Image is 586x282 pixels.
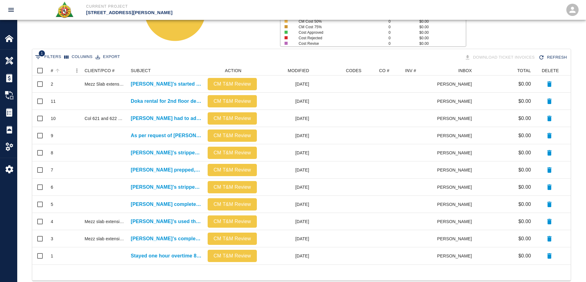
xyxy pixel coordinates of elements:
[131,218,201,225] a: [PERSON_NAME]’s used the crane to mobilize material for deck and...
[51,253,53,259] div: 1
[518,218,531,225] p: $0.00
[534,66,565,75] div: DELETE
[85,81,125,87] div: Mezz Slab extension + wall
[419,41,465,46] p: $0.00
[210,183,254,191] p: CM T&M Review
[85,115,125,122] div: Col 621 and 622 Corbel change
[51,218,53,225] div: 4
[260,230,312,247] div: [DATE]
[131,80,201,88] a: [PERSON_NAME]’s started drilling dowels for added wall and and slab...
[389,30,419,35] p: 0
[260,110,312,127] div: [DATE]
[437,93,475,110] div: [PERSON_NAME]
[4,2,18,17] button: open drawer
[518,183,531,191] p: $0.00
[51,98,56,104] div: 11
[85,236,125,242] div: Mezz slab extension and additional wall
[437,179,475,196] div: [PERSON_NAME]
[210,80,254,88] p: CM T&M Review
[131,66,151,75] div: SUBJECT
[260,93,312,110] div: [DATE]
[86,9,326,16] p: [STREET_ADDRESS][PERSON_NAME]
[210,166,254,174] p: CM T&M Review
[555,253,586,282] iframe: Chat Widget
[53,66,62,75] button: Sort
[419,24,465,30] p: $0.00
[299,35,380,41] p: Cost Rejected
[405,66,416,75] div: INV #
[131,149,201,156] p: [PERSON_NAME]’s stripped and reshored mezz slab extension .
[128,66,205,75] div: SUBJECT
[131,252,201,260] p: Stayed one hour overtime 8/11-8/13, 3:30 PM to 4:30 PM
[537,52,569,63] button: Refresh
[437,213,475,230] div: [PERSON_NAME]
[260,161,312,179] div: [DATE]
[299,24,380,30] p: CM Cost 75%
[85,218,125,225] div: Mezz slab extension and added wall
[299,30,380,35] p: Cost Approved
[51,201,53,207] div: 5
[51,236,53,242] div: 3
[63,52,94,62] button: Select columns
[131,183,201,191] p: [PERSON_NAME]’s stripped formwork from added wall supported mezz level.
[419,35,465,41] p: $0.00
[131,235,201,242] a: [PERSON_NAME]’s completed drilling and epoxying wall dowels .
[437,110,475,127] div: [PERSON_NAME]
[419,30,465,35] p: $0.00
[437,196,475,213] div: [PERSON_NAME]
[131,201,201,208] a: [PERSON_NAME] completed Closing up the wall and also poured the...
[34,52,63,62] button: Show filters
[389,24,419,30] p: 0
[82,66,128,75] div: CLIENT/PCO #
[389,19,419,24] p: 0
[518,149,531,156] p: $0.00
[260,247,312,265] div: [DATE]
[131,132,201,139] a: As per request of [PERSON_NAME], [PERSON_NAME] is [PERSON_NAME] the [PERSON_NAME]...
[51,81,53,87] div: 2
[260,213,312,230] div: [DATE]
[85,66,115,75] div: CLIENT/PCO #
[210,235,254,242] p: CM T&M Review
[458,66,472,75] div: INBOX
[131,98,201,105] p: Doka rental for 2nd floor deck . Scheduled to pour...
[131,115,201,122] p: [PERSON_NAME] had to adjust formwork in columns 621 and...
[312,66,365,75] div: CODES
[437,230,475,247] div: [PERSON_NAME]
[437,127,475,144] div: [PERSON_NAME]
[94,52,122,62] button: Export
[518,166,531,174] p: $0.00
[72,66,82,75] button: Menu
[518,98,531,105] p: $0.00
[210,201,254,208] p: CM T&M Review
[205,66,260,75] div: ACTION
[299,19,380,24] p: CM Cost 50%
[210,252,254,260] p: CM T&M Review
[51,115,56,122] div: 10
[288,66,309,75] div: MODIFIED
[210,98,254,105] p: CM T&M Review
[299,41,380,46] p: Cost Revise
[225,66,241,75] div: ACTION
[518,201,531,208] p: $0.00
[260,196,312,213] div: [DATE]
[51,133,53,139] div: 9
[365,66,402,75] div: CO #
[260,179,312,196] div: [DATE]
[210,218,254,225] p: CM T&M Review
[518,132,531,139] p: $0.00
[51,66,53,75] div: #
[437,66,475,75] div: INBOX
[210,115,254,122] p: CM T&M Review
[389,35,419,41] p: 0
[55,1,74,18] img: Roger & Sons Concrete
[131,166,201,174] a: [PERSON_NAME] prepped, cleaned and poured extended mezz level slab....
[51,150,53,156] div: 8
[346,66,361,75] div: CODES
[379,66,389,75] div: CO #
[260,66,312,75] div: MODIFIED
